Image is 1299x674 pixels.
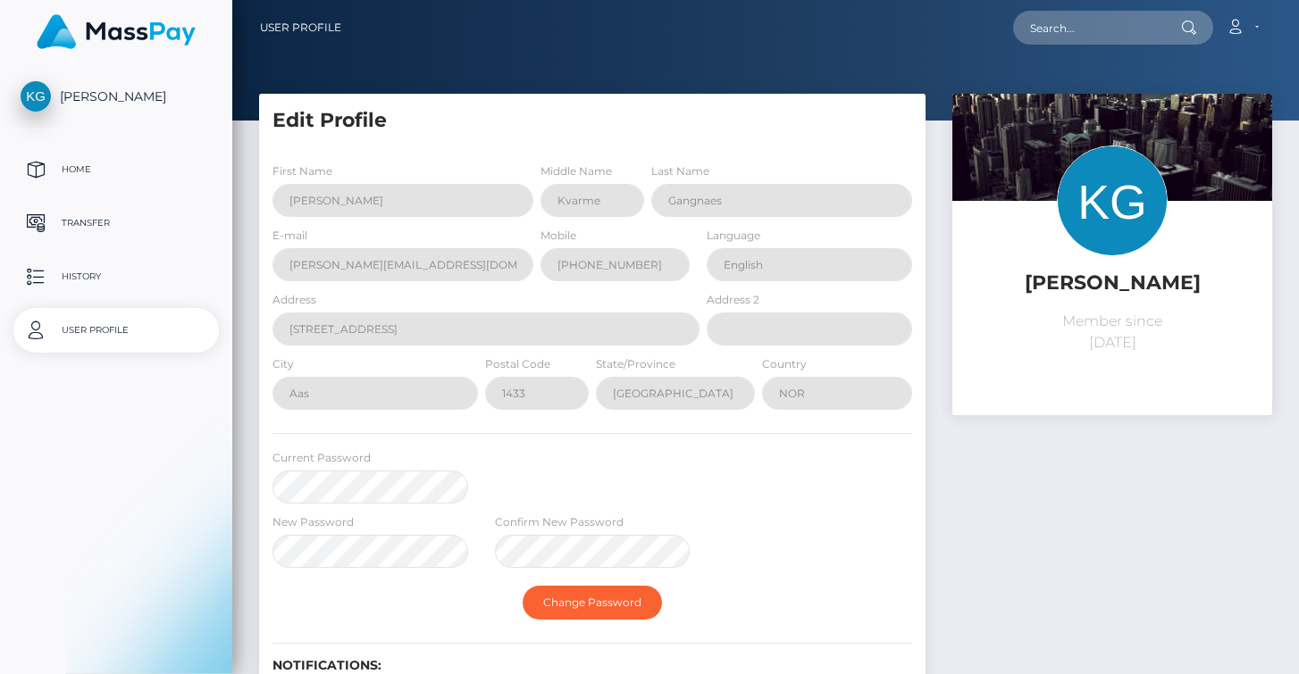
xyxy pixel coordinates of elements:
img: MassPay [37,14,196,49]
p: Home [21,156,212,183]
label: City [272,356,294,372]
input: Search... [1013,11,1181,45]
p: Transfer [21,210,212,237]
a: Home [13,147,219,192]
h6: Notifications: [272,658,912,673]
label: Last Name [651,163,709,179]
h5: Edit Profile [272,107,912,135]
label: Confirm New Password [495,514,624,530]
label: Current Password [272,450,371,466]
img: ... [952,94,1272,307]
a: User Profile [13,308,219,353]
label: Country [762,356,807,372]
label: State/Province [596,356,675,372]
a: Transfer [13,201,219,245]
a: History [13,254,219,299]
span: [PERSON_NAME] [13,88,219,104]
label: New Password [272,514,354,530]
label: Postal Code [485,356,550,372]
p: Member since [DATE] [966,311,1259,354]
p: History [21,263,212,290]
a: User Profile [260,9,341,46]
label: E-mail [272,228,307,244]
p: User Profile [21,317,212,344]
label: Mobile [541,228,576,244]
button: Change Password [523,586,662,620]
label: Middle Name [541,163,612,179]
label: Address 2 [707,292,759,308]
h5: [PERSON_NAME] [966,270,1259,297]
label: Language [707,228,760,244]
label: First Name [272,163,332,179]
label: Address [272,292,316,308]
